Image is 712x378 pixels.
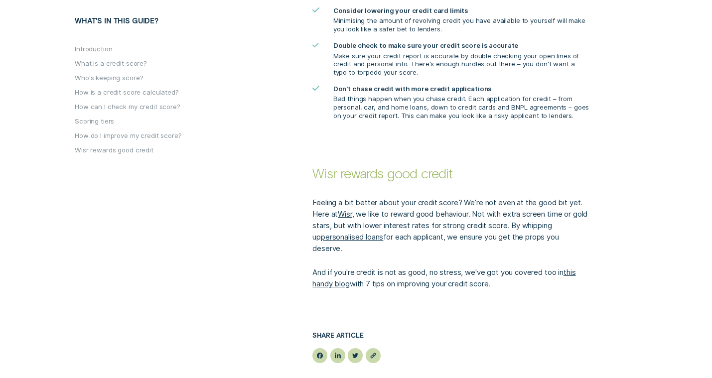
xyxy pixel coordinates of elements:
button: How can I check my credit score? [75,103,180,111]
p: Make sure your credit report is accurate by double checking your open lines of credit and persona... [333,52,590,77]
h5: Double check to make sure your credit score is accurate [333,41,590,50]
button: linkedin [330,348,345,363]
button: How do I improve my credit score? [75,131,182,140]
button: Who's keeping score? [75,74,143,82]
h5: Don't chase credit with more credit applications [333,85,590,93]
button: facebook [312,348,327,363]
p: And if you're credit is not as good, no stress, we've got you covered too in with 7 tips on impro... [312,267,589,290]
button: Copy URL: null [366,348,381,363]
button: Introduction [75,45,112,53]
button: Scoring tiers [75,117,114,126]
button: Wisr rewards good credit [75,146,153,154]
p: Bad things happen when you chase credit. Each application for credit – from personal, car, and ho... [333,95,590,120]
p: Feeling a bit better about your credit score? We’re not even at the good bit yet. Here at , we li... [312,197,589,255]
a: personalised loans [321,233,383,242]
h5: Consider lowering your credit card limits [333,6,590,15]
button: What is a credit score? [75,59,147,68]
button: How is a credit score calculated? [75,88,179,97]
p: Minimising the amount of revolving credit you have available to yourself will make you look like ... [333,16,590,33]
button: twitter [348,348,363,363]
strong: Wisr rewards good credit [312,165,452,181]
h5: Share article [312,331,589,348]
h5: What's in this guide? [75,16,257,45]
a: Wisr [338,210,352,219]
